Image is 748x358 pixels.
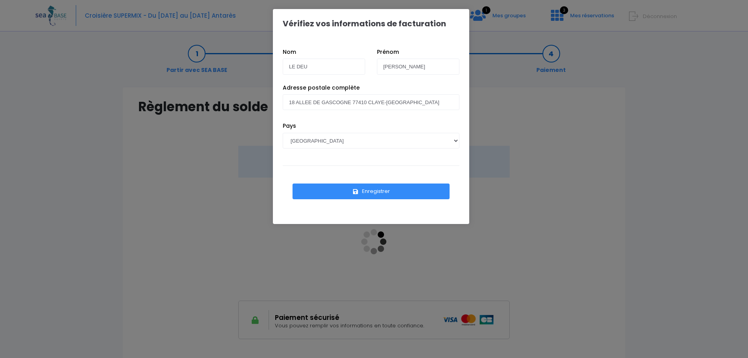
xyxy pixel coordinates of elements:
label: Pays [283,122,296,130]
button: Enregistrer [293,184,450,199]
label: Adresse postale complète [283,84,360,92]
label: Prénom [377,48,399,56]
h1: Vérifiez vos informations de facturation [283,19,446,28]
label: Nom [283,48,296,56]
